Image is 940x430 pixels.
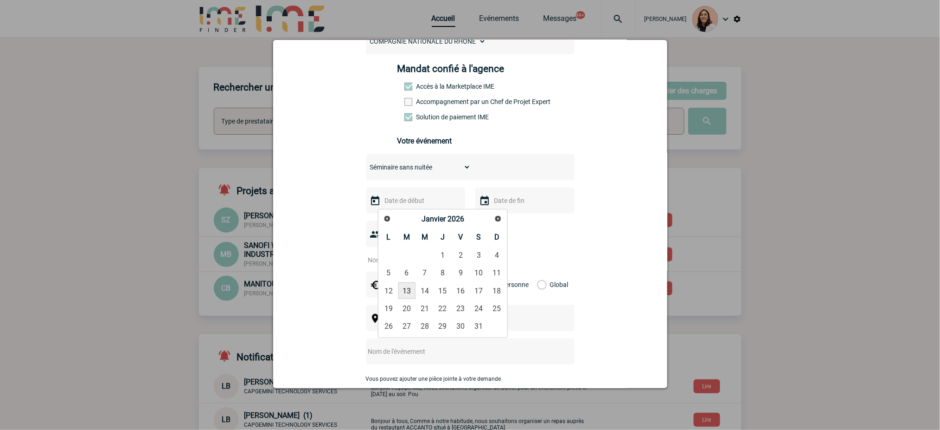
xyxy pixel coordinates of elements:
a: 4 [488,247,505,264]
a: 29 [434,318,451,334]
a: 31 [470,318,487,334]
span: Suivant [494,215,502,222]
a: 28 [416,318,434,334]
label: Accès à la Marketplace IME [404,83,445,90]
a: 3 [470,247,487,264]
a: 10 [470,265,487,281]
a: 13 [398,282,416,299]
a: 11 [488,265,505,281]
a: 17 [470,282,487,299]
span: Janvier [422,215,446,223]
a: 27 [398,318,416,334]
a: 23 [452,300,469,317]
a: 12 [380,282,397,299]
a: 15 [434,282,451,299]
a: 26 [380,318,397,334]
a: 6 [398,265,416,281]
label: Prestation payante [404,98,445,105]
a: 18 [488,282,505,299]
a: 9 [452,265,469,281]
span: 2026 [448,215,464,223]
input: Date de fin [492,195,556,207]
span: Mercredi [422,233,428,241]
p: Vous pouvez ajouter une pièce jointe à votre demande [366,376,575,382]
input: Date de début [383,195,447,207]
a: 20 [398,300,416,317]
a: 25 [488,300,505,317]
span: Samedi [477,233,481,241]
a: 14 [416,282,434,299]
label: Global [537,272,543,298]
a: 2 [452,247,469,264]
a: 22 [434,300,451,317]
a: 16 [452,282,469,299]
a: 1 [434,247,451,264]
a: Suivant [492,212,505,225]
input: Nombre de participants [366,254,453,266]
input: Nom de l'événement [366,345,550,358]
a: 8 [434,265,451,281]
a: 30 [452,318,469,334]
a: 19 [380,300,397,317]
a: 24 [470,300,487,317]
span: Jeudi [441,233,445,241]
a: 5 [380,265,397,281]
span: Précédent [384,215,391,222]
h3: Votre événement [397,137,543,145]
label: Conformité aux process achat client, Prise en charge de la facturation, Mutualisation de plusieur... [404,113,445,121]
span: Dimanche [494,233,499,241]
a: Précédent [381,212,394,225]
h4: Mandat confié à l'agence [397,63,504,74]
span: Lundi [387,233,391,241]
span: Mardi [403,233,410,241]
a: 7 [416,265,434,281]
span: Vendredi [459,233,463,241]
a: 21 [416,300,434,317]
